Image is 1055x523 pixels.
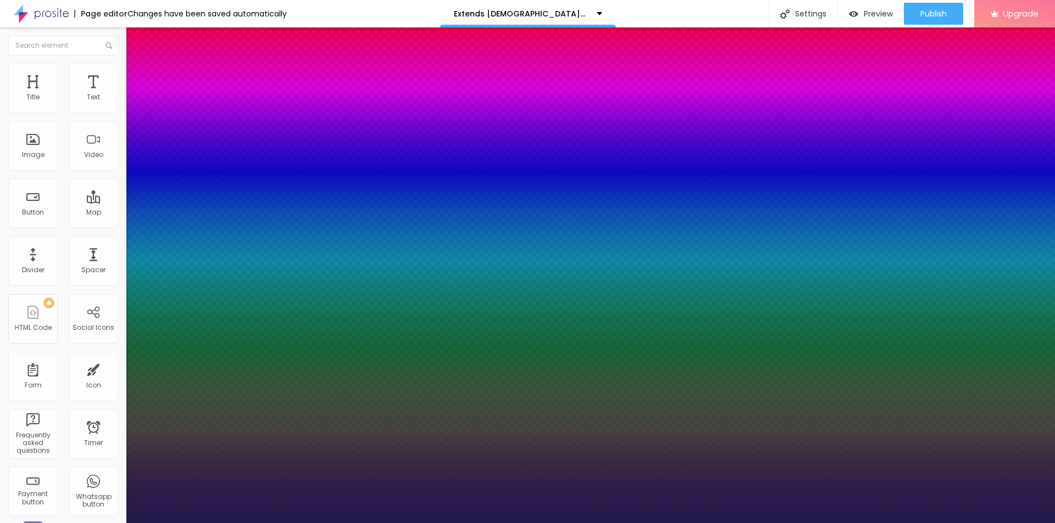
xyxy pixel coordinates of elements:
[15,324,52,331] div: HTML Code
[904,3,963,25] button: Publish
[86,381,101,389] div: Icon
[1003,9,1039,18] span: Upgrade
[849,9,858,19] img: view-1.svg
[86,209,101,216] div: Map
[454,10,588,18] p: Extends [DEMOGRAPHIC_DATA][MEDICAL_DATA] My Honest Reviews 2025
[864,9,893,18] span: Preview
[71,493,115,509] div: Whatsapp button
[73,324,114,331] div: Social Icons
[81,266,105,274] div: Spacer
[74,10,127,18] div: Page editor
[105,42,112,49] img: Icone
[22,209,44,216] div: Button
[8,36,118,55] input: Search element
[22,266,45,274] div: Divider
[84,439,103,447] div: Timer
[920,9,947,18] span: Publish
[11,490,54,506] div: Payment button
[87,93,100,101] div: Text
[780,9,790,19] img: Icone
[84,151,103,159] div: Video
[26,93,40,101] div: Title
[127,10,287,18] div: Changes have been saved automatically
[838,3,904,25] button: Preview
[25,381,42,389] div: Form
[11,431,54,455] div: Frequently asked questions
[22,151,45,159] div: Image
